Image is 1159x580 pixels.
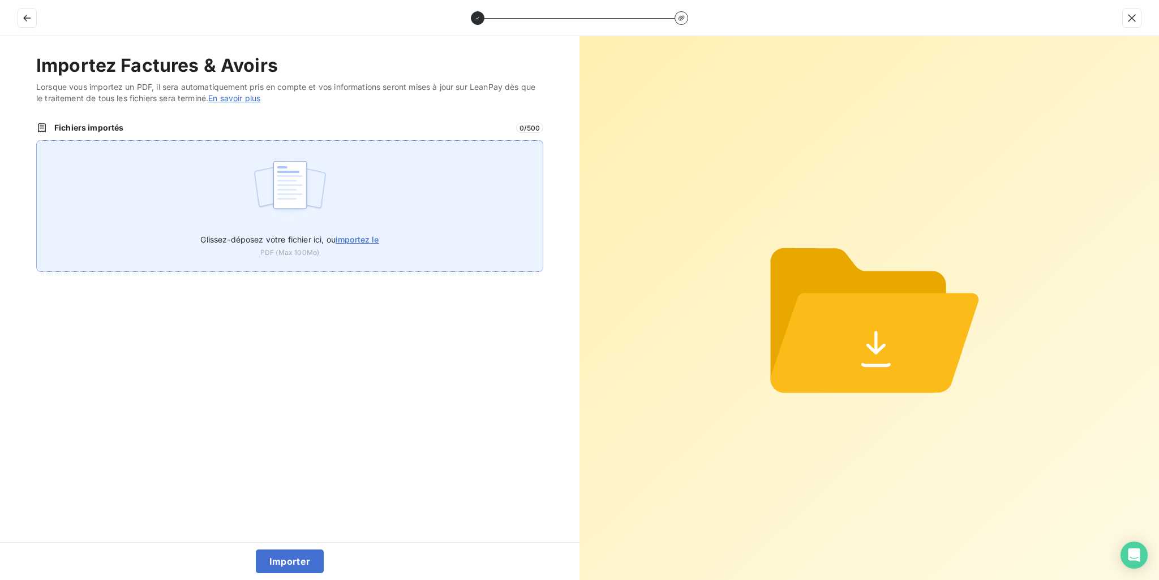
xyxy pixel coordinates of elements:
[200,235,379,244] span: Glissez-déposez votre fichier ici, ou
[36,54,543,77] h2: Importez Factures & Avoirs
[336,235,379,244] span: importez le
[208,93,260,103] a: En savoir plus
[54,122,509,133] span: Fichiers importés
[256,549,324,573] button: Importer
[252,154,328,227] img: illustration
[36,81,543,104] span: Lorsque vous importez un PDF, il sera automatiquement pris en compte et vos informations seront m...
[1121,542,1148,569] div: Open Intercom Messenger
[260,248,319,258] span: PDF (Max 100Mo)
[516,123,543,133] span: 0 / 500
